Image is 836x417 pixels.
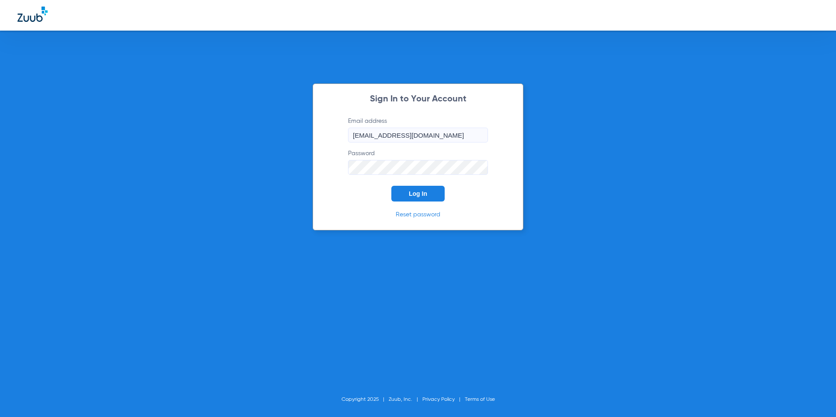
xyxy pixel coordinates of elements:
[348,160,488,175] input: Password
[389,395,422,404] li: Zuub, Inc.
[465,397,495,402] a: Terms of Use
[348,117,488,142] label: Email address
[348,149,488,175] label: Password
[391,186,445,202] button: Log In
[396,212,440,218] a: Reset password
[422,397,455,402] a: Privacy Policy
[409,190,427,197] span: Log In
[792,375,836,417] iframe: Chat Widget
[17,7,48,22] img: Zuub Logo
[335,95,501,104] h2: Sign In to Your Account
[341,395,389,404] li: Copyright 2025
[348,128,488,142] input: Email address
